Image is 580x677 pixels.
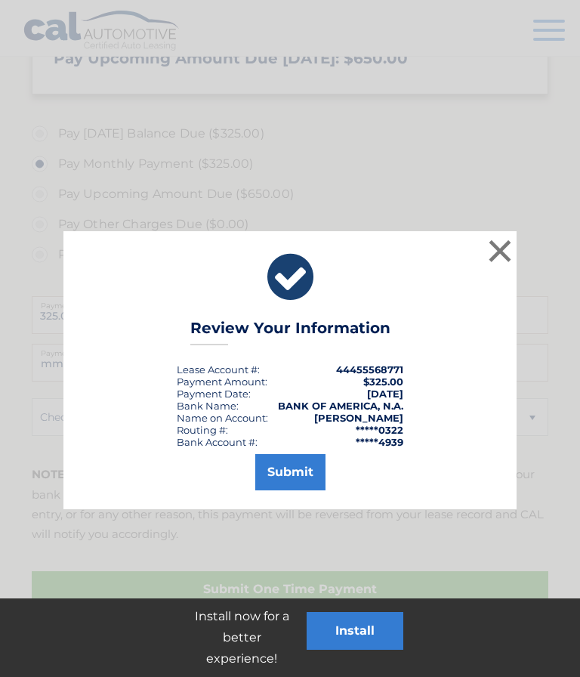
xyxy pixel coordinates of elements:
[177,424,228,436] div: Routing #:
[278,400,403,412] strong: BANK OF AMERICA, N.A.
[485,236,515,266] button: ×
[255,454,325,490] button: Submit
[177,363,260,376] div: Lease Account #:
[314,412,403,424] strong: [PERSON_NAME]
[363,376,403,388] span: $325.00
[177,436,258,448] div: Bank Account #:
[177,400,239,412] div: Bank Name:
[177,606,307,669] p: Install now for a better experience!
[177,376,267,388] div: Payment Amount:
[177,412,268,424] div: Name on Account:
[177,388,251,400] div: :
[190,319,390,345] h3: Review Your Information
[336,363,403,376] strong: 44455568771
[177,388,248,400] span: Payment Date
[367,388,403,400] span: [DATE]
[307,612,403,650] button: Install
